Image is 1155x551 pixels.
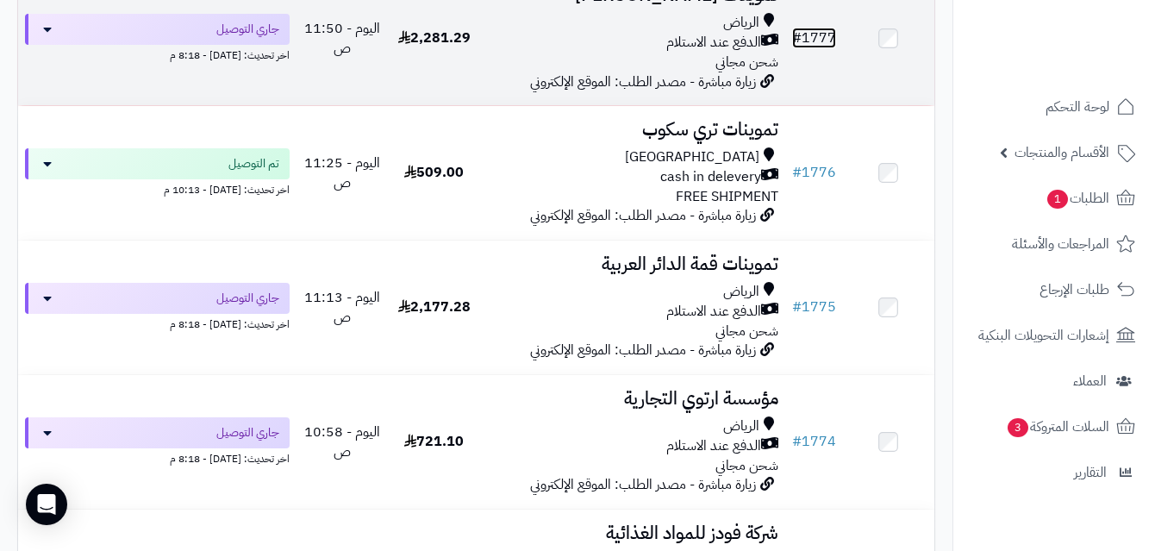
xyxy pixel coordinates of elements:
[216,290,279,307] span: جاري التوصيل
[666,436,761,456] span: الدفع عند الاستلام
[715,455,778,476] span: شحن مجاني
[792,297,836,317] a: #1775
[25,448,290,466] div: اخر تحديث: [DATE] - 8:18 م
[792,162,836,183] a: #1776
[398,28,471,48] span: 2,281.29
[792,28,836,48] a: #1777
[978,323,1109,348] span: إشعارات التحويلات البنكية
[25,179,290,197] div: اخر تحديث: [DATE] - 10:13 م
[1006,415,1109,439] span: السلات المتروكة
[792,297,802,317] span: #
[715,52,778,72] span: شحن مجاني
[228,155,279,172] span: تم التوصيل
[792,28,802,48] span: #
[398,297,471,317] span: 2,177.28
[404,162,464,183] span: 509.00
[792,431,802,452] span: #
[1047,190,1068,209] span: 1
[964,269,1145,310] a: طلبات الإرجاع
[1073,369,1107,393] span: العملاء
[1074,460,1107,485] span: التقارير
[530,205,756,226] span: زيارة مباشرة - مصدر الطلب: الموقع الإلكتروني
[964,178,1145,219] a: الطلبات1
[530,474,756,495] span: زيارة مباشرة - مصدر الطلب: الموقع الإلكتروني
[216,424,279,441] span: جاري التوصيل
[487,120,778,140] h3: تموينات تري سكوب
[964,86,1145,128] a: لوحة التحكم
[792,162,802,183] span: #
[660,167,761,187] span: cash in delevery
[1039,278,1109,302] span: طلبات الإرجاع
[715,321,778,341] span: شحن مجاني
[964,315,1145,356] a: إشعارات التحويلات البنكية
[1046,95,1109,119] span: لوحة التحكم
[666,302,761,322] span: الدفع عند الاستلام
[216,21,279,38] span: جاري التوصيل
[964,223,1145,265] a: المراجعات والأسئلة
[964,360,1145,402] a: العملاء
[530,340,756,360] span: زيارة مباشرة - مصدر الطلب: الموقع الإلكتروني
[1008,418,1028,437] span: 3
[404,431,464,452] span: 721.10
[723,13,759,33] span: الرياض
[26,484,67,525] div: Open Intercom Messenger
[792,431,836,452] a: #1774
[304,422,380,462] span: اليوم - 10:58 ص
[1012,232,1109,256] span: المراجعات والأسئلة
[723,282,759,302] span: الرياض
[487,389,778,409] h3: مؤسسة ارتوي التجارية
[666,33,761,53] span: الدفع عند الاستلام
[964,406,1145,448] a: السلات المتروكة3
[487,523,778,543] h3: شركة فودز للمواد الغذائية
[964,452,1145,493] a: التقارير
[625,147,759,167] span: [GEOGRAPHIC_DATA]
[487,254,778,274] h3: تموينات قمة الدائر العربية
[1046,186,1109,210] span: الطلبات
[530,72,756,92] span: زيارة مباشرة - مصدر الطلب: الموقع الإلكتروني
[1015,141,1109,165] span: الأقسام والمنتجات
[304,153,380,193] span: اليوم - 11:25 ص
[304,287,380,328] span: اليوم - 11:13 ص
[1038,42,1139,78] img: logo-2.png
[723,416,759,436] span: الرياض
[676,186,778,207] span: FREE SHIPMENT
[304,18,380,59] span: اليوم - 11:50 ص
[25,45,290,63] div: اخر تحديث: [DATE] - 8:18 م
[25,314,290,332] div: اخر تحديث: [DATE] - 8:18 م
